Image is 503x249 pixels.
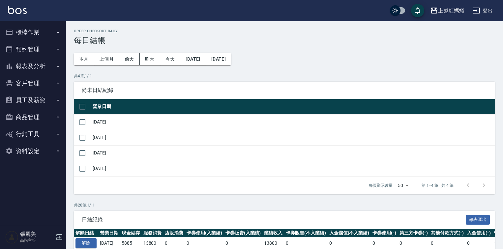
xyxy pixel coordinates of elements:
h2: Order checkout daily [74,29,495,33]
td: [DATE] [91,114,495,130]
button: save [411,4,424,17]
td: [DATE] [91,130,495,145]
button: 解除 [75,238,97,248]
button: [DATE] [180,53,206,65]
button: 本月 [74,53,94,65]
button: [DATE] [206,53,231,65]
button: 上個月 [94,53,119,65]
img: Logo [8,6,27,14]
button: 員工及薪資 [3,92,63,109]
th: 卡券販賣(不入業績) [284,229,328,237]
a: 報表匯出 [466,216,490,222]
button: 今天 [160,53,181,65]
button: 登出 [470,5,495,17]
p: 共 4 筆, 1 / 1 [74,73,495,79]
button: 客戶管理 [3,75,63,92]
th: 店販消費 [163,229,185,237]
img: Person [5,231,18,244]
th: 服務消費 [142,229,163,237]
th: 其他付款方式(-) [429,229,465,237]
h3: 每日結帳 [74,36,495,45]
button: 行銷工具 [3,125,63,143]
th: 卡券使用(-) [371,229,398,237]
span: 日結紀錄 [82,216,466,223]
h5: 張麗美 [20,231,54,237]
th: 第三方卡券(-) [398,229,429,237]
button: 昨天 [140,53,160,65]
div: 50 [395,177,411,194]
p: 共 28 筆, 1 / 1 [74,202,495,208]
button: 報表及分析 [3,58,63,75]
th: 入金使用(-) [465,229,492,237]
p: 每頁顯示數量 [369,182,393,188]
th: 業績收入 [262,229,284,237]
p: 第 1–4 筆 共 4 筆 [422,182,454,188]
td: [DATE] [91,145,495,161]
td: [DATE] [91,161,495,176]
th: 解除日結 [74,229,98,237]
button: 預約管理 [3,41,63,58]
th: 營業日期 [91,99,495,115]
button: 櫃檯作業 [3,24,63,41]
button: 報表匯出 [466,215,490,225]
p: 高階主管 [20,237,54,243]
button: 前天 [119,53,140,65]
button: 資料設定 [3,143,63,160]
div: 上越紅螞蟻 [438,7,464,15]
th: 入金儲值(不入業績) [328,229,371,237]
th: 卡券使用(入業績) [185,229,224,237]
span: 尚未日結紀錄 [82,87,487,94]
button: 商品管理 [3,109,63,126]
th: 現金結存 [120,229,142,237]
th: 卡券販賣(入業績) [224,229,263,237]
th: 營業日期 [98,229,120,237]
button: 上越紅螞蟻 [428,4,467,17]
